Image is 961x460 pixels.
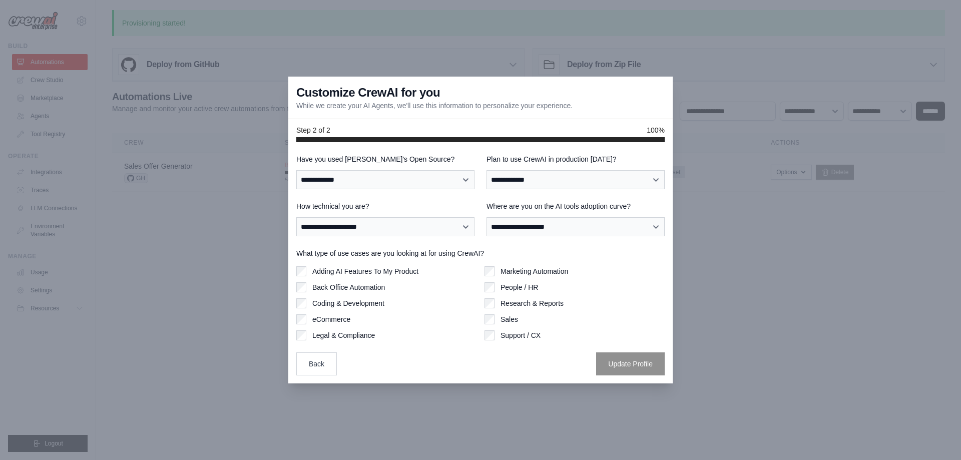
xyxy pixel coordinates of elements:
[596,352,665,375] button: Update Profile
[312,266,418,276] label: Adding AI Features To My Product
[647,125,665,135] span: 100%
[487,201,665,211] label: Where are you on the AI tools adoption curve?
[501,330,541,340] label: Support / CX
[312,314,350,324] label: eCommerce
[501,266,568,276] label: Marketing Automation
[487,154,665,164] label: Plan to use CrewAI in production [DATE]?
[296,154,474,164] label: Have you used [PERSON_NAME]'s Open Source?
[501,282,538,292] label: People / HR
[312,330,375,340] label: Legal & Compliance
[296,101,573,111] p: While we create your AI Agents, we'll use this information to personalize your experience.
[296,248,665,258] label: What type of use cases are you looking at for using CrewAI?
[296,201,474,211] label: How technical you are?
[501,298,564,308] label: Research & Reports
[312,282,385,292] label: Back Office Automation
[312,298,384,308] label: Coding & Development
[296,352,337,375] button: Back
[501,314,518,324] label: Sales
[296,85,440,101] h3: Customize CrewAI for you
[296,125,330,135] span: Step 2 of 2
